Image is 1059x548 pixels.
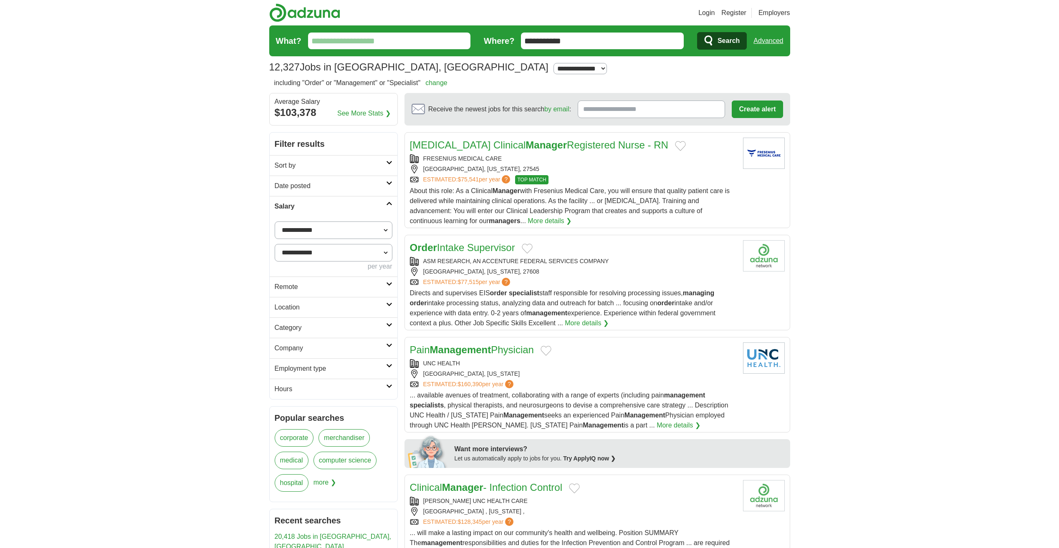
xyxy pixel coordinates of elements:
[541,346,551,356] button: Add to favorite jobs
[753,33,783,49] a: Advanced
[269,3,340,22] img: Adzuna logo
[275,302,386,312] h2: Location
[526,139,567,151] strong: Manager
[275,98,392,105] div: Average Salary
[270,317,397,338] a: Category
[583,422,624,429] strong: Management
[275,181,386,191] h2: Date posted
[732,101,783,118] button: Create alert
[269,61,548,73] h1: Jobs in [GEOGRAPHIC_DATA], [GEOGRAPHIC_DATA]
[410,257,736,266] div: ASM RESEARCH, AN ACCENTURE FEDERAL SERVICES COMPANY
[270,133,397,155] h2: Filter results
[270,379,397,399] a: Hours
[430,344,491,355] strong: Management
[505,380,513,388] span: ?
[758,8,790,18] a: Employers
[502,278,510,286] span: ?
[569,483,580,493] button: Add to favorite jobs
[502,175,510,184] span: ?
[270,277,397,297] a: Remote
[503,412,544,419] strong: Management
[275,384,386,394] h2: Hours
[410,242,437,253] strong: Order
[275,474,308,492] a: hospital
[526,309,567,317] strong: management
[410,402,444,409] strong: specialists
[275,429,314,447] a: corporate
[493,187,520,194] strong: Manager
[270,155,397,176] a: Sort by
[423,360,460,367] a: UNC HEALTH
[318,429,370,447] a: merchandiser
[410,187,730,224] span: About this role: As a Clinical with Fresenius Medical Care, you will ensure that quality patient ...
[624,412,665,419] strong: Management
[522,244,533,254] button: Add to favorite jobs
[442,482,483,493] strong: Manager
[313,452,377,469] a: computer science
[410,370,736,378] div: [GEOGRAPHIC_DATA], [US_STATE]
[428,104,571,114] span: Receive the newest jobs for this search :
[269,60,300,75] span: 12,327
[563,455,616,462] a: Try ApplyIQ now ❯
[410,165,736,173] div: [GEOGRAPHIC_DATA], [US_STATE], 27545
[718,33,740,49] span: Search
[423,278,512,287] a: ESTIMATED:$77,515per year?
[275,201,386,211] h2: Salary
[410,497,736,505] div: [PERSON_NAME] UNC HEALTH CARE
[270,338,397,358] a: Company
[425,79,447,86] a: change
[410,507,736,516] div: [GEOGRAPHIC_DATA] , [US_STATE] ,
[421,539,463,546] strong: management
[270,358,397,379] a: Employment type
[275,514,392,527] h2: Recent searches
[410,482,562,493] a: ClinicalManager- Infection Control
[698,8,715,18] a: Login
[565,318,609,328] a: More details ❯
[313,474,336,497] span: more ❯
[683,289,715,297] strong: managing
[743,240,785,271] img: Company logo
[457,279,479,285] span: $77,515
[544,106,569,113] a: by email
[275,412,392,424] h2: Popular searches
[275,452,308,469] a: medical
[657,299,675,307] strong: order
[410,299,427,307] strong: order
[528,216,571,226] a: More details ❯
[410,344,534,355] a: PainManagementPhysician
[408,435,448,468] img: apply-iq-scientist.png
[275,105,392,120] div: $103,378
[410,289,716,327] span: Directs and supervises EIS staff responsible for resolving processing issues, intake processing s...
[337,108,391,118] a: See More Stats ❯
[505,518,513,526] span: ?
[664,392,705,399] strong: management
[410,242,515,253] a: OrderIntake Supervisor
[515,175,548,184] span: TOP MATCH
[743,480,785,511] img: Company logo
[509,289,539,297] strong: specialist
[410,139,668,151] a: [MEDICAL_DATA] ClinicalManagerRegistered Nurse - RN
[270,176,397,196] a: Date posted
[484,35,514,47] label: Where?
[275,364,386,374] h2: Employment type
[675,141,686,151] button: Add to favorite jobs
[721,8,746,18] a: Register
[410,392,728,429] span: ... available avenues of treatment, collaborating with a range of experts (including pain , physi...
[270,196,397,216] a: Salary
[455,444,785,454] div: Want more interviews?
[457,381,482,387] span: $160,390
[489,217,521,224] strong: managers
[275,161,386,171] h2: Sort by
[457,176,479,183] span: $75,541
[490,289,507,297] strong: order
[275,343,386,353] h2: Company
[457,518,482,525] span: $128,345
[743,138,785,169] img: Fresenius Medical Care North America logo
[423,175,512,184] a: ESTIMATED:$75,541per year?
[423,380,516,389] a: ESTIMATED:$160,390per year?
[743,342,785,374] img: UNC Health Care logo
[657,420,700,430] a: More details ❯
[274,78,447,88] h2: including "Order" or "Management" or "Specialist"
[410,267,736,276] div: [GEOGRAPHIC_DATA], [US_STATE], 27608
[276,35,301,47] label: What?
